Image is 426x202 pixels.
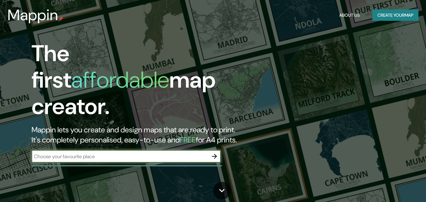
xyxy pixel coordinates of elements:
[32,125,245,145] h2: Mappin lets you create and design maps that are ready to print. It's completely personalised, eas...
[58,16,63,21] img: mappin-pin
[337,9,362,21] button: About Us
[372,9,418,21] button: Create yourmap
[32,153,208,160] input: Choose your favourite place
[8,6,58,24] h3: Mappin
[180,135,196,145] h5: FREE
[32,40,245,125] h1: The first map creator.
[71,65,169,95] h1: affordable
